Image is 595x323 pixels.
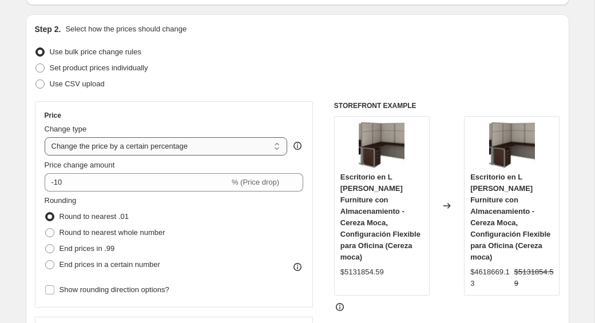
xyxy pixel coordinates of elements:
[35,23,61,35] h2: Step 2.
[45,173,229,192] input: -15
[45,125,87,133] span: Change type
[59,244,115,253] span: End prices in .99
[50,63,148,72] span: Set product prices individually
[489,122,535,168] img: 81tWq9Lw2mL._AC_SL1500_80x.jpg
[232,178,279,186] span: % (Price drop)
[59,212,129,221] span: Round to nearest .01
[65,23,187,35] p: Select how the prices should change
[50,47,141,56] span: Use bulk price change rules
[59,260,160,269] span: End prices in a certain number
[340,266,384,278] div: $5131854.59
[470,266,510,289] div: $4618669.13
[45,161,115,169] span: Price change amount
[59,285,169,294] span: Show rounding direction options?
[340,173,421,261] span: Escritorio en L [PERSON_NAME] Furniture con Almacenamiento - Cereza Moca, Configuración Flexible ...
[292,140,303,151] div: help
[50,79,105,88] span: Use CSV upload
[359,122,404,168] img: 81tWq9Lw2mL._AC_SL1500_80x.jpg
[45,111,61,120] h3: Price
[470,173,550,261] span: Escritorio en L [PERSON_NAME] Furniture con Almacenamiento - Cereza Moca, Configuración Flexible ...
[514,266,554,289] strike: $5131854.59
[59,228,165,237] span: Round to nearest whole number
[334,101,560,110] h6: STOREFRONT EXAMPLE
[45,196,77,205] span: Rounding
